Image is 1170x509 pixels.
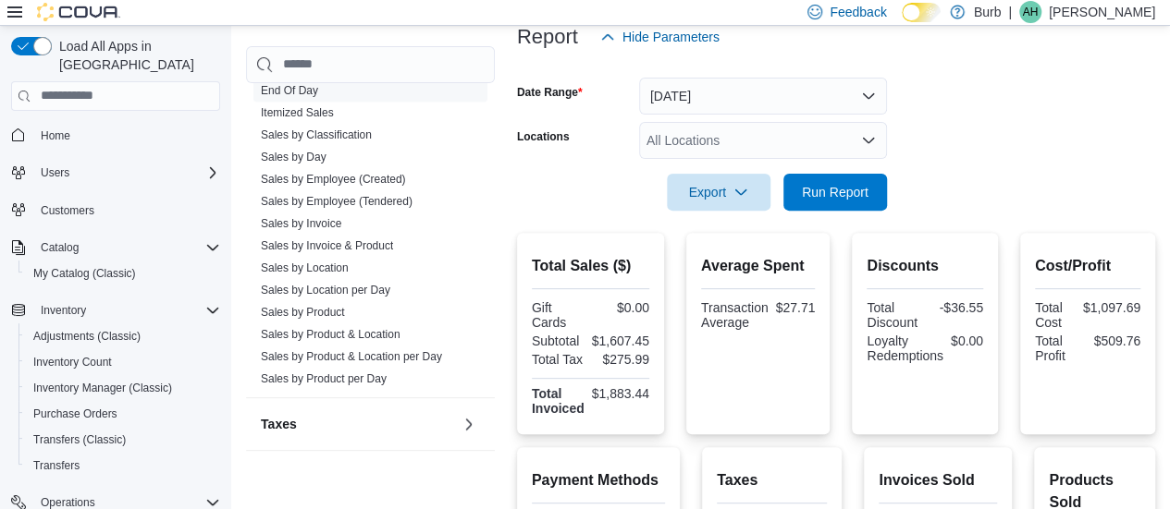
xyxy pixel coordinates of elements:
[261,415,297,433] h3: Taxes
[33,236,220,259] span: Catalog
[33,432,126,447] span: Transfers (Classic)
[26,351,119,373] a: Inventory Count
[33,266,136,281] span: My Catalog (Classic)
[532,333,585,348] div: Subtotal
[592,386,649,401] div: $1,883.44
[33,406,117,421] span: Purchase Orders
[261,172,406,187] span: Sales by Employee (Created)
[33,458,80,473] span: Transfers
[18,375,228,401] button: Inventory Manager (Classic)
[1083,300,1140,315] div: $1,097.69
[261,105,334,120] span: Itemized Sales
[26,351,220,373] span: Inventory Count
[593,18,727,55] button: Hide Parameters
[532,386,585,416] strong: Total Invoiced
[1035,300,1076,330] div: Total Cost
[701,300,769,330] div: Transaction Average
[261,305,345,320] span: Sales by Product
[1019,1,1041,23] div: Axel Holin
[261,349,442,364] span: Sales by Product & Location per Day
[261,350,442,363] a: Sales by Product & Location per Day
[33,162,77,184] button: Users
[717,469,827,491] h2: Taxes
[4,122,228,149] button: Home
[4,197,228,224] button: Customers
[18,349,228,375] button: Inventory Count
[18,427,228,453] button: Transfers (Classic)
[517,129,570,144] label: Locations
[33,299,93,321] button: Inventory
[261,306,345,319] a: Sales by Product
[929,300,983,315] div: -$36.55
[261,283,390,297] span: Sales by Location per Day
[261,106,334,119] a: Itemized Sales
[639,78,887,115] button: [DATE]
[261,261,349,274] a: Sales by Location
[33,124,220,147] span: Home
[261,128,372,141] a: Sales by Classification
[594,352,649,367] div: $275.99
[26,377,179,399] a: Inventory Manager (Classic)
[37,3,120,21] img: Cova
[261,217,341,230] a: Sales by Invoice
[532,255,649,277] h2: Total Sales ($)
[594,300,649,315] div: $0.00
[4,235,228,261] button: Catalog
[33,299,220,321] span: Inventory
[33,162,220,184] span: Users
[4,160,228,186] button: Users
[26,377,220,399] span: Inventory Manager (Classic)
[26,429,220,451] span: Transfers (Classic)
[867,255,983,277] h2: Discounts
[246,79,495,397] div: Sales
[667,174,770,211] button: Export
[261,195,413,208] a: Sales by Employee (Tendered)
[33,381,172,395] span: Inventory Manager (Classic)
[26,325,148,347] a: Adjustments (Classic)
[830,3,886,21] span: Feedback
[261,328,400,341] a: Sales by Product & Location
[261,194,413,209] span: Sales by Employee (Tendered)
[261,415,454,433] button: Taxes
[261,327,400,342] span: Sales by Product & Location
[261,216,341,231] span: Sales by Invoice
[26,262,143,285] a: My Catalog (Classic)
[52,37,220,74] span: Load All Apps in [GEOGRAPHIC_DATA]
[261,83,318,98] span: End Of Day
[701,255,815,277] h2: Average Spent
[1049,1,1155,23] p: [PERSON_NAME]
[861,133,876,148] button: Open list of options
[18,453,228,479] button: Transfers
[33,236,86,259] button: Catalog
[776,300,816,315] div: $27.71
[783,174,887,211] button: Run Report
[261,239,393,252] a: Sales by Invoice & Product
[867,333,943,363] div: Loyalty Redemptions
[26,403,220,425] span: Purchase Orders
[18,323,228,349] button: Adjustments (Classic)
[532,469,665,491] h2: Payment Methods
[33,200,102,222] a: Customers
[592,333,649,348] div: $1,607.45
[41,240,79,255] span: Catalog
[867,300,921,330] div: Total Discount
[532,352,587,367] div: Total Tax
[261,371,387,386] span: Sales by Product per Day
[41,165,69,180] span: Users
[261,150,326,164] span: Sales by Day
[902,3,941,22] input: Dark Mode
[33,355,112,370] span: Inventory Count
[26,325,220,347] span: Adjustments (Classic)
[1023,1,1039,23] span: AH
[261,151,326,164] a: Sales by Day
[261,372,387,385] a: Sales by Product per Day
[33,199,220,222] span: Customers
[261,127,372,142] span: Sales by Classification
[458,413,480,435] button: Taxes
[517,26,578,48] h3: Report
[41,203,94,218] span: Customers
[802,183,868,201] span: Run Report
[261,84,318,97] a: End Of Day
[974,1,1002,23] p: Burb
[41,303,86,318] span: Inventory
